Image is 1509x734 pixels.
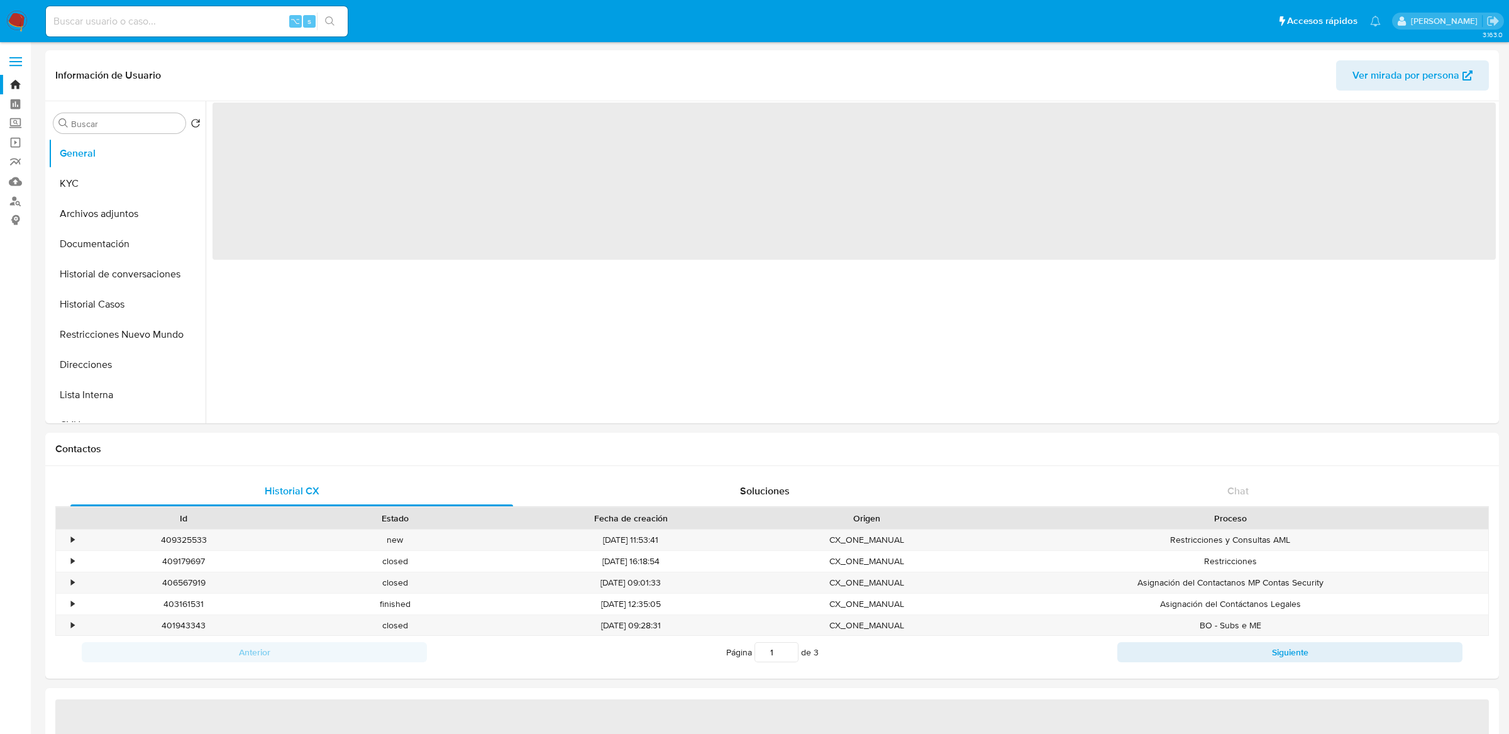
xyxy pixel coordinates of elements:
[48,380,206,410] button: Lista Interna
[71,534,74,546] div: •
[48,229,206,259] button: Documentación
[78,530,289,550] div: 409325533
[71,118,180,130] input: Buscar
[58,118,69,128] button: Buscar
[972,551,1488,572] div: Restricciones
[1370,16,1381,26] a: Notificaciones
[48,138,206,169] button: General
[770,512,963,525] div: Origen
[71,620,74,631] div: •
[289,615,500,636] div: closed
[48,289,206,320] button: Historial Casos
[1411,15,1482,27] p: magali.barcan@mercadolibre.com
[290,15,300,27] span: ⌥
[726,642,819,662] span: Página de
[501,615,761,636] div: [DATE] 09:28:31
[87,512,280,525] div: Id
[814,646,819,659] span: 3
[1117,642,1462,662] button: Siguiente
[740,484,790,498] span: Soluciones
[1486,14,1500,28] a: Salir
[289,530,500,550] div: new
[78,594,289,614] div: 403161531
[48,169,206,199] button: KYC
[510,512,752,525] div: Fecha de creación
[71,555,74,567] div: •
[55,443,1489,455] h1: Contactos
[1336,60,1489,91] button: Ver mirada por persona
[213,103,1496,260] span: ‌
[191,118,201,132] button: Volver al orden por defecto
[501,530,761,550] div: [DATE] 11:53:41
[46,13,348,30] input: Buscar usuario o caso...
[972,594,1488,614] div: Asignación del Contáctanos Legales
[761,530,972,550] div: CX_ONE_MANUAL
[78,572,289,593] div: 406567919
[501,594,761,614] div: [DATE] 12:35:05
[972,572,1488,593] div: Asignación del Contactanos MP Contas Security
[972,615,1488,636] div: BO - Subs e ME
[307,15,311,27] span: s
[972,530,1488,550] div: Restricciones y Consultas AML
[981,512,1479,525] div: Proceso
[1227,484,1249,498] span: Chat
[289,551,500,572] div: closed
[761,572,972,593] div: CX_ONE_MANUAL
[1287,14,1357,28] span: Accesos rápidos
[71,577,74,589] div: •
[48,199,206,229] button: Archivos adjuntos
[501,572,761,593] div: [DATE] 09:01:33
[48,410,206,440] button: CVU
[71,598,74,610] div: •
[501,551,761,572] div: [DATE] 16:18:54
[1352,60,1459,91] span: Ver mirada por persona
[265,484,319,498] span: Historial CX
[289,572,500,593] div: closed
[761,551,972,572] div: CX_ONE_MANUAL
[48,320,206,350] button: Restricciones Nuevo Mundo
[82,642,427,662] button: Anterior
[78,551,289,572] div: 409179697
[761,615,972,636] div: CX_ONE_MANUAL
[48,350,206,380] button: Direcciones
[298,512,492,525] div: Estado
[317,13,343,30] button: search-icon
[289,594,500,614] div: finished
[761,594,972,614] div: CX_ONE_MANUAL
[55,69,161,82] h1: Información de Usuario
[78,615,289,636] div: 401943343
[48,259,206,289] button: Historial de conversaciones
